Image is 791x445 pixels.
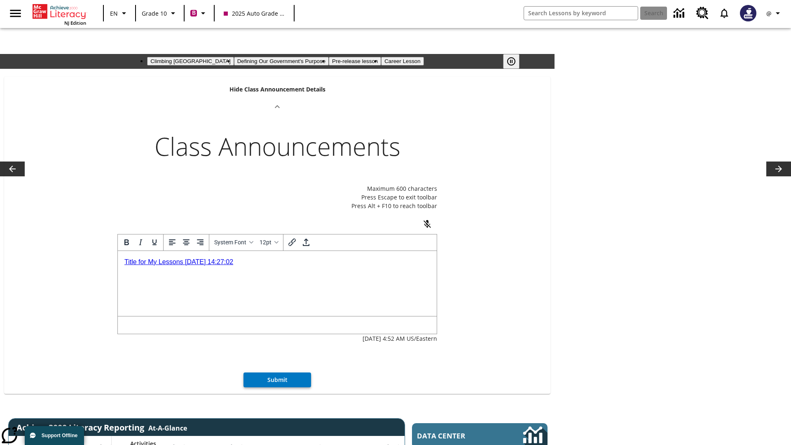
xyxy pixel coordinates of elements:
span: System Font [214,239,246,246]
button: Font sizes [256,235,281,249]
span: Support Offline [42,433,77,438]
button: Slide 4 Career Lesson [381,57,424,66]
img: Avatar [740,5,756,21]
button: Attachment [299,235,313,249]
button: Slide 3 Pre-release lesson [329,57,381,66]
div: Pause [503,54,528,69]
button: Boost Class color is violet red. Change class color [187,6,211,21]
span: NJ Edition [64,20,86,26]
p: Maximum 600 characters [117,184,437,193]
div: Home [33,2,86,26]
span: Achieve3000 Literacy Reporting [16,422,187,433]
p: Hide Class Announcement Details [229,85,325,94]
a: Data Center [669,2,691,25]
div: At-A-Glance [148,422,187,433]
iframe: Rich Text Area. Press ALT-0 for help. [118,251,437,316]
span: Data Center [417,431,495,440]
button: Slide 2 Defining Our Government's Purpose [234,57,329,66]
button: Underline [147,235,161,249]
button: Language: EN, Select a language [106,6,133,21]
button: Slide 1 Climbing Mount Tai [147,57,234,66]
button: Italic [133,235,147,249]
button: Open side menu [3,1,28,26]
button: Profile/Settings [761,6,788,21]
p: Press Escape to exit toolbar [117,193,437,201]
button: Lesson carousel, Next [766,162,791,176]
p: Press Alt + F10 to reach toolbar [117,201,437,210]
a: Notifications [714,2,735,24]
button: Align center [179,235,193,249]
span: 12pt [260,239,271,246]
button: Fonts [211,235,256,249]
button: Grade: Grade 10, Select a grade [138,6,181,21]
span: @ [766,9,772,18]
input: search field [524,7,638,20]
div: Hide Class Announcement Details [4,112,550,394]
span: B [192,8,196,18]
button: Bold [119,235,133,249]
a: Resource Center, Will open in new tab [691,2,714,24]
button: Align left [165,235,179,249]
button: Click to activate and allow voice recognition [417,214,437,234]
h2: Class Announcements [154,131,400,161]
button: Insert/edit link [285,235,299,249]
a: Home [33,3,86,20]
button: Align right [193,235,207,249]
button: Pause [503,54,520,69]
button: Submit [243,372,311,388]
span: 2025 Auto Grade 10 [224,9,285,18]
span: EN [110,9,118,18]
div: Hide Class Announcement Details [4,77,550,112]
span: Grade 10 [142,9,167,18]
p: [DATE] 4:52 AM US/Eastern [363,334,437,343]
button: Support Offline [25,426,84,445]
button: Select a new avatar [735,2,761,24]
